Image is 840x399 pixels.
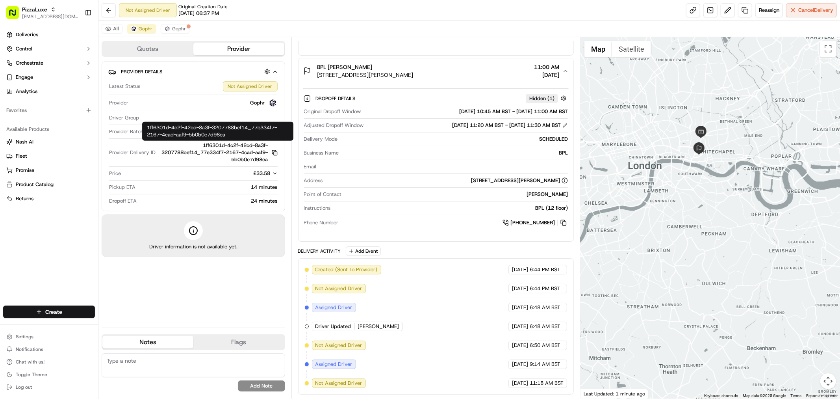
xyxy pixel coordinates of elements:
button: CancelDelivery [786,3,837,17]
button: Map camera controls [820,373,836,389]
span: 11:00 AM [534,63,559,71]
p: Welcome 👋 [8,32,143,44]
span: Provider Details [121,69,162,75]
div: 1ff6301d-4c2f-42cd-8a3f-3207788bef14_77e334f7-2167-4cad-aaf9-5b0b0e7d98ea [142,122,293,141]
button: 1ff6301d-4c2f-42cd-8a3f-3207788bef14_77e334f7-2167-4cad-aaf9-5b0b0e7d98ea [159,142,278,163]
a: 📗Knowledge Base [5,111,63,125]
button: Gophr [161,24,189,34]
button: All [102,24,122,34]
button: Start new chat [134,78,143,87]
span: Business Name [304,149,339,157]
div: BPL (12 floor) [334,205,568,212]
button: Notes [102,336,193,349]
span: 9:14 AM BST [530,361,560,368]
div: [STREET_ADDRESS][PERSON_NAME] [471,177,568,184]
button: Add Event [346,246,381,256]
span: [DATE] [512,285,528,292]
button: Fleet [3,150,95,162]
button: Chat with us! [3,356,95,367]
span: Address [304,177,323,184]
div: Delivery Activity [298,248,341,254]
div: We're available if you need us! [27,83,100,89]
span: Driver information is not available yet. [149,243,237,250]
span: Log out [16,384,32,390]
button: Engage [3,71,95,84]
span: 6:44 PM BST [530,266,560,273]
span: Notifications [16,346,43,352]
div: BPL [342,149,568,157]
span: Driver Group [109,114,139,121]
button: Provider Details [108,65,278,78]
span: Price [109,170,121,177]
span: Returns [16,195,33,202]
span: Point of Contact [304,191,342,198]
a: Open this area in Google Maps (opens a new window) [582,388,608,399]
span: [DATE] [512,342,528,349]
span: Map data ©2025 Google [743,393,786,398]
a: Returns [6,195,92,202]
button: [EMAIL_ADDRESS][DOMAIN_NAME] [22,13,78,20]
a: Powered byPylon [56,133,95,140]
div: 24 minutes [140,198,278,205]
span: Delivery Mode [304,136,338,143]
span: 6:48 AM BST [530,304,560,311]
img: 1736555255976-a54dd68f-1ca7-489b-9aae-adbdc363a1c4 [8,75,22,89]
span: Hidden ( 1 ) [529,95,554,102]
span: BPL [PERSON_NAME] [317,63,373,71]
button: Nash AI [3,136,95,148]
div: Available Products [3,123,95,136]
span: Instructions [304,205,331,212]
span: Latest Status [109,83,140,90]
button: Log out [3,382,95,393]
span: Provider Delivery ID [109,149,156,156]
span: 6:44 PM BST [530,285,560,292]
div: 💻 [67,115,73,121]
div: [DATE] 10:45 AM BST - [DATE] 11:00 AM BST [364,108,568,115]
div: 14 minutes [139,184,278,191]
span: [DATE] [512,323,528,330]
input: Got a question? Start typing here... [20,51,142,59]
img: gophr-logo.jpg [164,26,171,32]
span: 6:50 AM BST [530,342,560,349]
button: £33.58 [208,170,278,177]
span: Knowledge Base [16,114,60,122]
a: Fleet [6,153,92,160]
button: Gophr [127,24,156,34]
span: Provider Batch ID [109,128,150,135]
span: Nash AI [16,138,33,145]
span: [DATE] [534,71,559,79]
span: Created (Sent To Provider) [315,266,378,273]
span: Not Assigned Driver [315,342,362,349]
div: [PERSON_NAME] [345,191,568,198]
button: PizzaLuxe[EMAIL_ADDRESS][DOMAIN_NAME] [3,3,82,22]
button: Provider [193,43,284,55]
button: Notifications [3,344,95,355]
span: [STREET_ADDRESS][PERSON_NAME] [317,71,414,79]
a: Nash AI [6,138,92,145]
span: [PERSON_NAME] [358,323,399,330]
div: 📗 [8,115,14,121]
span: Settings [16,334,33,340]
span: Not Assigned Driver [315,380,362,387]
span: Promise [16,167,34,174]
img: Google [582,388,608,399]
span: Engage [16,74,33,81]
span: Assigned Driver [315,361,352,368]
button: Orchestrate [3,57,95,69]
span: Toggle Theme [16,371,47,378]
span: Fleet [16,153,27,160]
button: PizzaLuxe [22,6,47,13]
button: Settings [3,331,95,342]
span: [DATE] [512,266,528,273]
button: Flags [193,336,284,349]
a: Promise [6,167,92,174]
a: [PHONE_NUMBER] [503,218,568,227]
span: Pylon [78,134,95,140]
button: Returns [3,192,95,205]
span: 11:18 AM BST [530,380,564,387]
span: Phone Number [304,219,339,226]
div: Favorites [3,104,95,117]
button: Create [3,306,95,318]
